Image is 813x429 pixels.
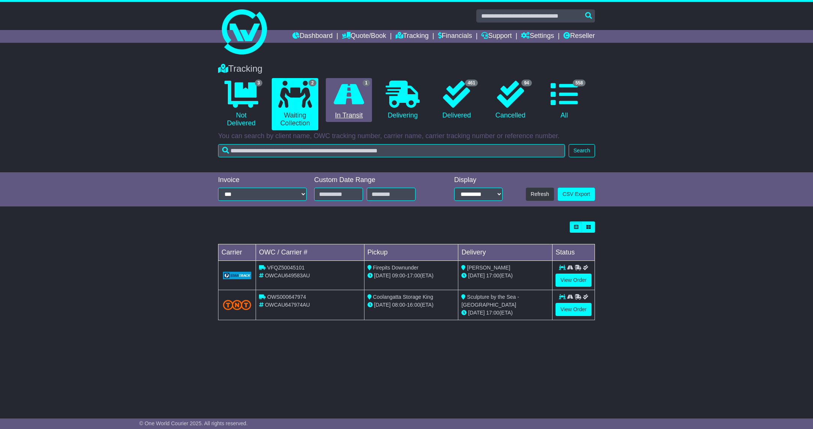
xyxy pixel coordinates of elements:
[569,144,595,157] button: Search
[454,176,503,184] div: Display
[379,78,426,122] a: Delivering
[486,272,499,278] span: 17:00
[218,78,264,130] a: 3 Not Delivered
[396,30,429,43] a: Tracking
[223,272,251,279] img: GetCarrierServiceLogo
[461,272,549,280] div: (ETA)
[374,302,391,308] span: [DATE]
[392,302,405,308] span: 08:00
[556,303,592,316] a: View Order
[392,272,405,278] span: 09:00
[267,294,306,300] span: OWS000647974
[223,300,251,310] img: TNT_Domestic.png
[374,272,391,278] span: [DATE]
[364,244,458,261] td: Pickup
[373,265,419,271] span: Firepits Downunder
[438,30,472,43] a: Financials
[255,80,263,86] span: 3
[407,302,420,308] span: 16:00
[256,244,364,261] td: OWC / Carrier #
[563,30,595,43] a: Reseller
[558,188,595,201] a: CSV Export
[363,80,370,86] span: 1
[465,80,478,86] span: 461
[461,294,519,308] span: Sculpture by the Sea - [GEOGRAPHIC_DATA]
[521,30,554,43] a: Settings
[342,30,386,43] a: Quote/Book
[573,80,586,86] span: 558
[314,176,435,184] div: Custom Date Range
[486,310,499,316] span: 17:00
[526,188,554,201] button: Refresh
[481,30,512,43] a: Support
[326,78,372,122] a: 1 In Transit
[556,274,592,287] a: View Order
[265,302,310,308] span: OWCAU647974AU
[218,132,595,140] p: You can search by client name, OWC tracking number, carrier name, carrier tracking number or refe...
[218,176,307,184] div: Invoice
[458,244,553,261] td: Delivery
[292,30,333,43] a: Dashboard
[272,78,318,130] a: 2 Waiting Collection
[367,272,455,280] div: - (ETA)
[309,80,316,86] span: 2
[367,301,455,309] div: - (ETA)
[461,309,549,317] div: (ETA)
[521,80,531,86] span: 94
[553,244,595,261] td: Status
[487,78,533,122] a: 94 Cancelled
[434,78,480,122] a: 461 Delivered
[139,420,248,426] span: © One World Courier 2025. All rights reserved.
[265,272,310,278] span: OWCAU649583AU
[541,78,587,122] a: 558 All
[373,294,433,300] span: Coolangatta Storage King
[218,244,256,261] td: Carrier
[467,265,510,271] span: [PERSON_NAME]
[267,265,305,271] span: VFQZ50045101
[468,310,485,316] span: [DATE]
[468,272,485,278] span: [DATE]
[407,272,420,278] span: 17:00
[214,63,599,74] div: Tracking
